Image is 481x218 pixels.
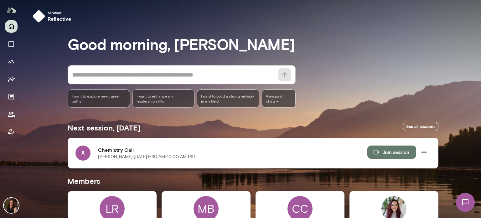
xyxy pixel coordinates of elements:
[201,93,255,104] span: I want to build a strong network in my field
[5,55,18,68] button: Growth Plan
[5,38,18,50] button: Sessions
[262,89,296,108] span: View past chats ->
[48,10,71,15] span: Mindset
[68,89,130,108] div: I want to explore new career paths
[5,20,18,33] button: Home
[68,123,140,133] h5: Next session, [DATE]
[72,93,126,104] span: I want to explore new career paths
[403,122,438,131] a: See all sessions
[98,154,196,160] p: [PERSON_NAME] · [DATE] · 9:30 AM-10:00 AM PST
[5,125,18,138] button: Client app
[137,93,191,104] span: I want to enhance my leadership skills
[5,90,18,103] button: Documents
[48,15,71,23] h6: reflective
[367,146,416,159] button: Join session
[5,108,18,120] button: Members
[4,198,19,213] img: Carrie Atkin
[5,73,18,85] button: Insights
[6,4,16,16] img: Mento
[30,8,76,25] button: Mindsetreflective
[68,176,438,186] h5: Members
[197,89,259,108] div: I want to build a strong network in my field
[68,35,438,53] h3: Good morning, [PERSON_NAME]
[33,10,45,23] img: mindset
[132,89,195,108] div: I want to enhance my leadership skills
[98,146,367,154] h6: Chemistry Call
